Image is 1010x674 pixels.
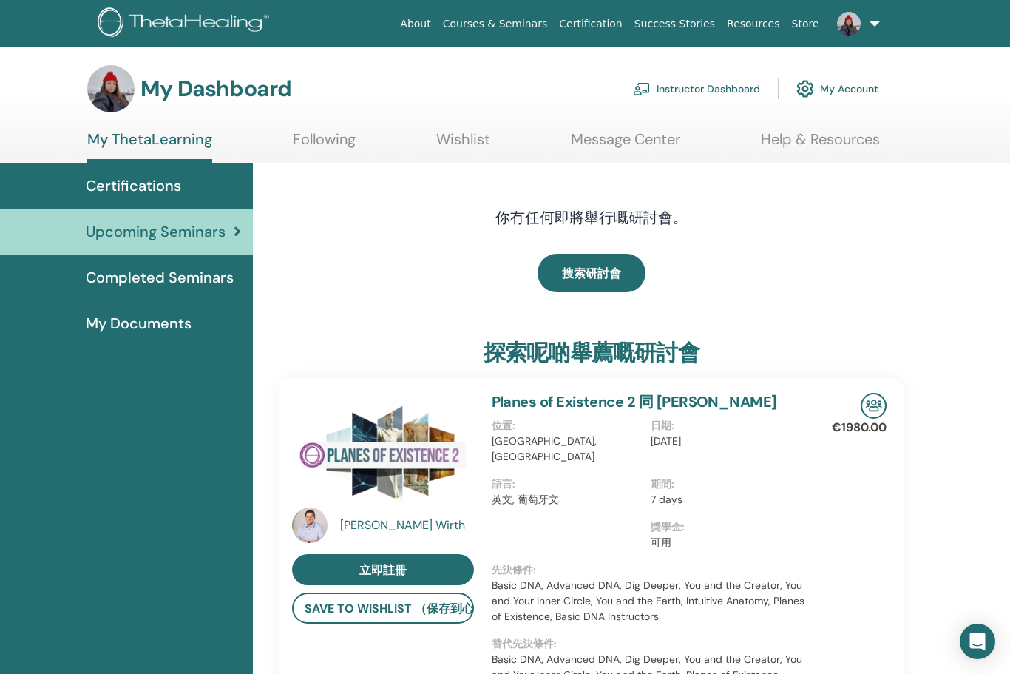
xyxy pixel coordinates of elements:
[761,130,880,159] a: Help & Resources
[651,434,801,449] p: [DATE]
[292,554,474,585] a: 立即註冊
[359,562,407,578] span: 立即註冊
[837,12,861,36] img: default.jpg
[394,10,436,38] a: About
[571,130,680,159] a: Message Center
[492,434,642,465] p: [GEOGRAPHIC_DATA], [GEOGRAPHIC_DATA]
[651,519,801,535] p: 獎學金 :
[861,393,887,419] img: In-Person Seminar
[293,130,356,159] a: Following
[492,492,642,508] p: 英文, 葡萄牙文
[492,562,810,578] p: 先決條件 :
[721,10,786,38] a: Resources
[492,392,777,411] a: Planes of Existence 2 同 [PERSON_NAME]
[86,266,234,289] span: Completed Seminars
[796,73,878,105] a: My Account
[651,535,801,550] p: 可用
[484,340,699,366] h3: 探索呢啲舉薦嘅研討會
[87,130,212,163] a: My ThetaLearning
[292,593,474,624] button: Save to Wishlist （保存到心願單）
[628,10,721,38] a: Success Stories
[492,636,810,652] p: 替代先決條件 :
[340,516,477,534] a: [PERSON_NAME] Wirth
[832,419,887,437] p: €1980.00
[437,10,554,38] a: Courses & Seminars
[960,624,995,659] div: Open Intercom Messenger
[87,65,135,112] img: default.jpg
[86,312,192,334] span: My Documents
[492,418,642,434] p: 位置 :
[86,175,181,197] span: Certifications
[492,476,642,492] p: 語言 :
[492,578,810,624] p: Basic DNA, Advanced DNA, Dig Deeper, You and the Creator, You and Your Inner Circle, You and the ...
[553,10,628,38] a: Certification
[140,75,291,102] h3: My Dashboard
[292,393,474,512] img: Planes of Existence 2
[538,254,645,292] a: 搜索研討會
[436,130,490,159] a: Wishlist
[796,76,814,101] img: cog.svg
[651,476,801,492] p: 期間 :
[633,73,760,105] a: Instructor Dashboard
[562,266,621,281] span: 搜索研討會
[359,209,824,226] h4: 你冇任何即將舉行嘅研討會。
[786,10,825,38] a: Store
[651,492,801,508] p: 7 days
[86,220,226,243] span: Upcoming Seminars
[292,508,328,543] img: default.jpg
[651,418,801,434] p: 日期 :
[98,7,274,41] img: logo.png
[633,82,651,95] img: chalkboard-teacher.svg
